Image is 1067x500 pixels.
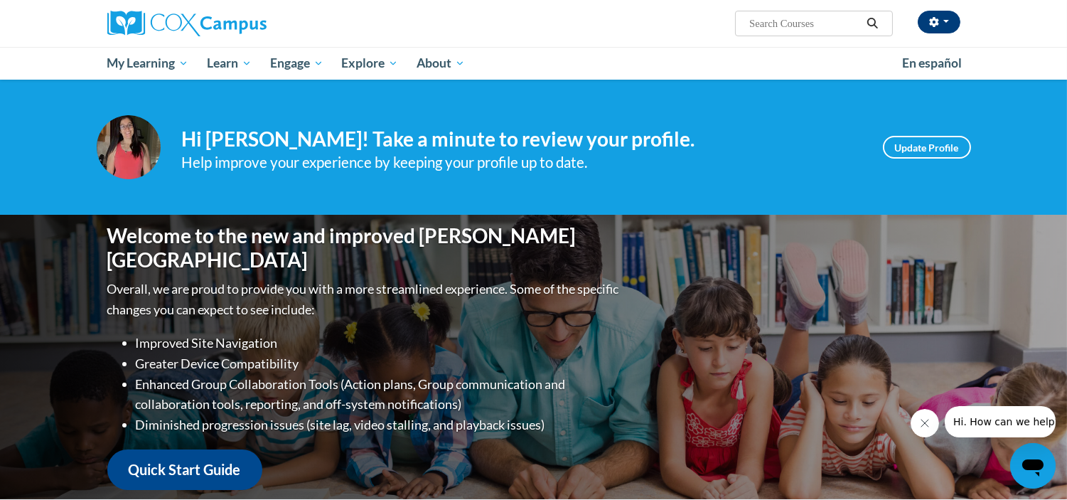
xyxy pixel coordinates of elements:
span: Engage [270,55,323,72]
h4: Hi [PERSON_NAME]! Take a minute to review your profile. [182,127,862,151]
button: Search [862,15,883,32]
img: Profile Image [97,115,161,179]
img: Cox Campus [107,11,267,36]
span: Explore [341,55,398,72]
p: Overall, we are proud to provide you with a more streamlined experience. Some of the specific cha... [107,279,623,320]
li: Greater Device Compatibility [136,353,623,374]
a: Learn [198,47,261,80]
li: Enhanced Group Collaboration Tools (Action plans, Group communication and collaboration tools, re... [136,374,623,415]
a: My Learning [98,47,198,80]
iframe: Message from company [945,406,1056,437]
a: Explore [332,47,407,80]
span: Learn [207,55,252,72]
iframe: Close message [911,409,939,437]
iframe: Button to launch messaging window [1010,443,1056,489]
li: Diminished progression issues (site lag, video stalling, and playback issues) [136,415,623,435]
a: Update Profile [883,136,971,159]
a: About [407,47,474,80]
button: Account Settings [918,11,960,33]
input: Search Courses [748,15,862,32]
a: Quick Start Guide [107,450,262,490]
a: Cox Campus [107,11,377,36]
span: Hi. How can we help? [9,10,115,21]
a: Engage [261,47,333,80]
span: About [417,55,465,72]
div: Help improve your experience by keeping your profile up to date. [182,151,862,174]
a: En español [893,48,971,78]
span: En español [902,55,962,70]
span: My Learning [107,55,188,72]
h1: Welcome to the new and improved [PERSON_NAME][GEOGRAPHIC_DATA] [107,224,623,272]
li: Improved Site Navigation [136,333,623,353]
div: Main menu [86,47,982,80]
